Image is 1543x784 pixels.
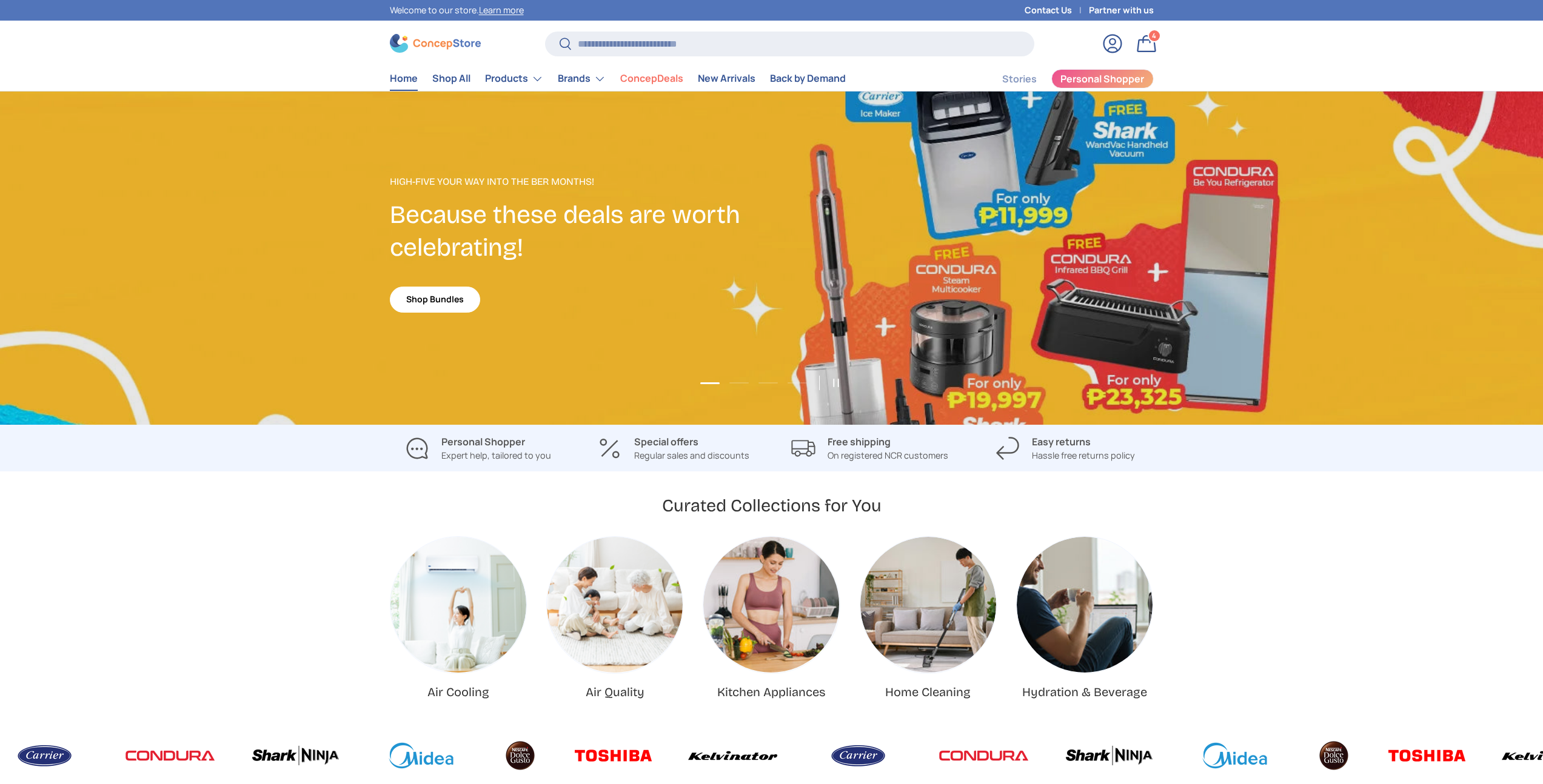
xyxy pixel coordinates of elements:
p: Regular sales and discounts [634,449,749,462]
a: Special offers Regular sales and discounts [586,434,762,462]
summary: Brands [551,67,613,91]
strong: Free shipping [828,435,891,448]
a: Air Quality [586,685,644,699]
a: Stories [1002,67,1037,91]
p: Expert help, tailored to you [441,449,551,462]
span: 4 [1152,31,1156,40]
a: Air Cooling [390,537,526,673]
img: Air Cooling | ConcepStore [390,537,526,673]
strong: Special offers [634,435,698,448]
h2: Curated Collections for You [662,494,882,517]
span: Personal Shopper [1060,74,1144,84]
strong: Easy returns [1032,435,1091,448]
a: Hydration & Beverage [1017,537,1153,673]
a: Partner with us [1089,4,1154,17]
a: ConcepDeals [620,67,683,90]
a: Kitchen Appliances [717,685,826,699]
nav: Secondary [973,67,1154,91]
a: Contact Us [1025,4,1089,17]
img: ConcepStore [390,34,481,53]
p: Welcome to our store. [390,4,524,17]
a: Home [390,67,418,90]
a: Air Cooling [427,685,489,699]
a: Learn more [479,4,524,16]
summary: Products [478,67,551,91]
a: Free shipping On registered NCR customers [782,434,958,462]
a: Easy returns Hassle free returns policy [977,434,1154,462]
a: Shop All [432,67,470,90]
h2: Because these deals are worth celebrating! [390,199,772,264]
a: Kitchen Appliances [703,537,839,673]
a: Brands [558,67,606,91]
p: On registered NCR customers [828,449,948,462]
p: Hassle free returns policy [1032,449,1135,462]
a: Products [485,67,543,91]
a: Shop Bundles [390,287,480,313]
nav: Primary [390,67,846,91]
p: High-Five Your Way Into the Ber Months! [390,174,772,189]
a: Personal Shopper [1051,69,1154,88]
a: Home Cleaning [860,537,996,673]
a: Home Cleaning [885,685,971,699]
a: Personal Shopper Expert help, tailored to you [390,434,566,462]
a: Back by Demand [770,67,846,90]
strong: Personal Shopper [441,435,525,448]
a: Hydration & Beverage [1022,685,1147,699]
img: Air Quality [547,537,683,673]
a: New Arrivals [698,67,755,90]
